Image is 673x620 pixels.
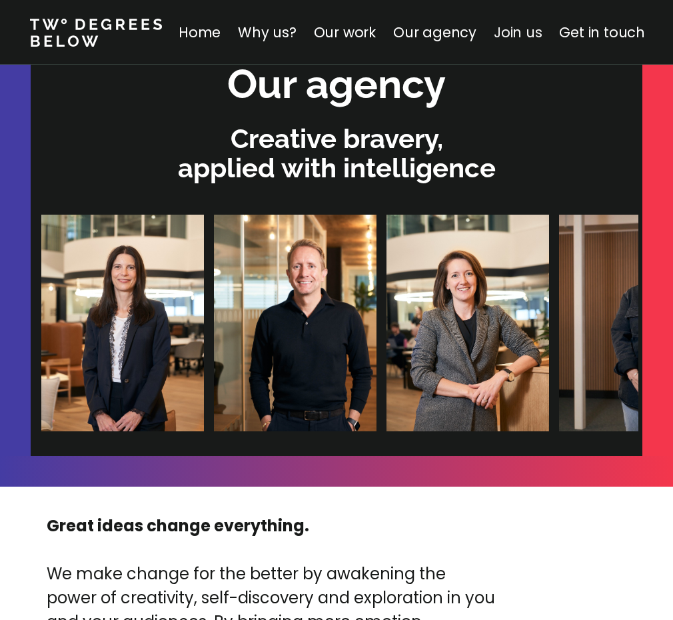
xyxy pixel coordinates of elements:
[214,215,376,431] img: James
[41,215,204,431] img: Clare
[559,23,644,42] a: Get in touch
[47,515,309,537] strong: Great ideas change everything.
[179,23,221,42] a: Home
[37,124,636,183] p: Creative bravery, applied with intelligence
[494,23,542,42] a: Join us
[227,57,446,111] h2: Our agency
[393,23,476,42] a: Our agency
[314,23,376,42] a: Our work
[386,215,549,431] img: Gemma
[238,23,297,42] a: Why us?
